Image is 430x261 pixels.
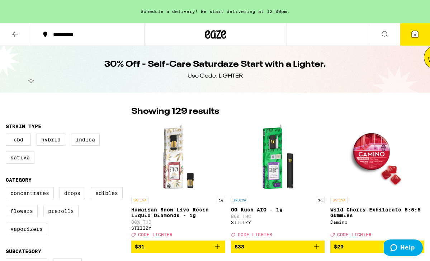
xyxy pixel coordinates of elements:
p: Showing 129 results [131,106,219,118]
p: 1g [217,197,225,203]
p: INDICA [231,197,248,203]
img: STIIIZY - OG Kush AIO - 1g [242,121,313,193]
label: Prerolls [43,205,79,217]
button: 3 [400,23,430,46]
div: Camino [330,220,424,224]
p: Hawaiian Snow Live Resin Liquid Diamonds - 1g [131,207,225,218]
button: Add to bag [131,241,225,253]
div: Use Code: LIGHTER [188,72,243,80]
span: CODE LIGHTER [337,232,372,237]
a: Open page for OG Kush AIO - 1g from STIIIZY [231,121,325,241]
legend: Subcategory [6,248,41,254]
a: Open page for Hawaiian Snow Live Resin Liquid Diamonds - 1g from STIIIZY [131,121,225,241]
label: Sativa [6,152,34,164]
h1: 30% Off - Self-Care Saturdaze Start with a Lighter. [104,59,326,71]
iframe: Opens a widget where you can find more information [384,239,423,257]
p: 1g [316,197,325,203]
label: Drops [60,187,85,199]
label: Edibles [91,187,123,199]
p: 88% THC [131,220,225,224]
p: SATIVA [330,197,348,203]
p: OG Kush AIO - 1g [231,207,325,213]
label: Concentrates [6,187,54,199]
p: 86% THC [231,214,325,219]
legend: Category [6,177,32,183]
img: Camino - Wild Cherry Exhilarate 5:5:5 Gummies [341,121,413,193]
span: $20 [334,244,344,250]
label: Hybrid [37,134,65,146]
span: $31 [135,244,145,250]
p: Wild Cherry Exhilarate 5:5:5 Gummies [330,207,424,218]
button: Add to bag [231,241,325,253]
span: CODE LIGHTER [138,232,173,237]
label: Flowers [6,205,38,217]
span: $33 [235,244,244,250]
div: STIIIZY [231,220,325,225]
a: Open page for Wild Cherry Exhilarate 5:5:5 Gummies from Camino [330,121,424,241]
label: CBD [6,134,31,146]
p: SATIVA [131,197,148,203]
label: Indica [71,134,100,146]
label: Vaporizers [6,223,47,235]
div: STIIIZY [131,226,225,230]
button: Add to bag [330,241,424,253]
legend: Strain Type [6,123,41,129]
span: CODE LIGHTER [238,232,272,237]
img: STIIIZY - Hawaiian Snow Live Resin Liquid Diamonds - 1g [142,121,214,193]
span: 3 [414,33,416,37]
